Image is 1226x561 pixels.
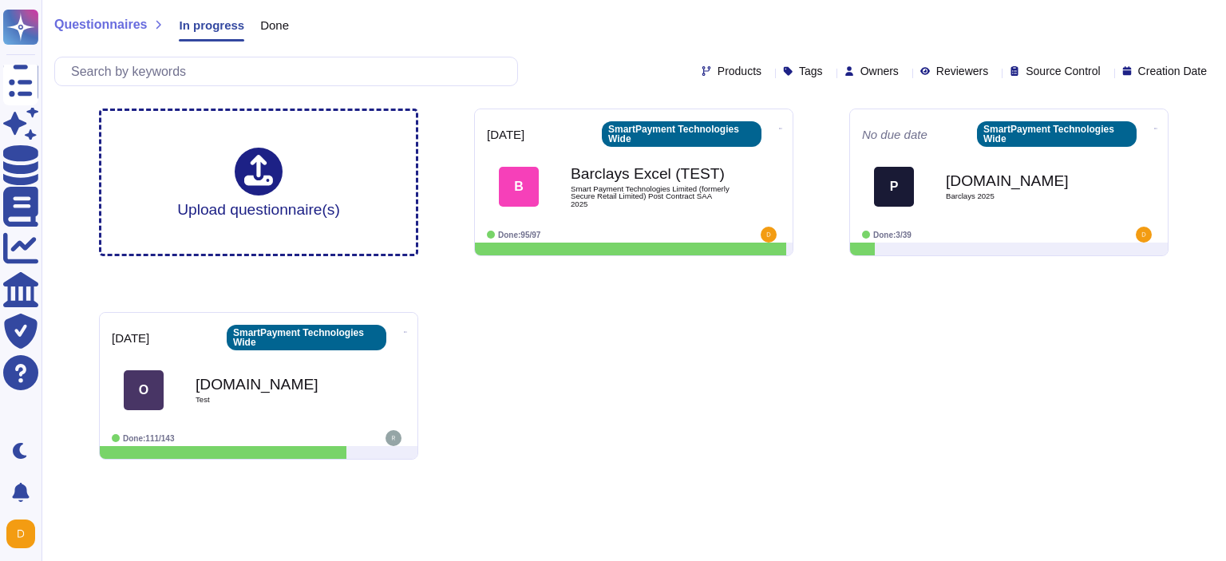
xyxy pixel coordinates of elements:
[179,19,244,31] span: In progress
[1026,65,1100,77] span: Source Control
[936,65,988,77] span: Reviewers
[177,148,340,217] div: Upload questionnaire(s)
[571,185,730,208] span: Smart Payment Technologies Limited (formerly Secure Retail Limited) Post Contract SAA 2025
[946,192,1105,200] span: Barclays 2025
[6,520,35,548] img: user
[260,19,289,31] span: Done
[196,396,355,404] span: Test
[123,434,175,443] span: Done: 111/143
[860,65,899,77] span: Owners
[862,128,927,140] span: No due date
[196,377,355,392] b: [DOMAIN_NAME]
[386,430,401,446] img: user
[874,167,914,207] div: P
[873,231,912,239] span: Done: 3/39
[112,332,149,344] span: [DATE]
[498,231,540,239] span: Done: 95/97
[602,121,761,147] div: SmartPayment Technologies Wide
[946,173,1105,188] b: [DOMAIN_NAME]
[124,370,164,410] div: O
[487,128,524,140] span: [DATE]
[799,65,823,77] span: Tags
[3,516,46,551] button: user
[761,227,777,243] img: user
[571,166,730,181] b: Barclays Excel (TEST)
[63,57,517,85] input: Search by keywords
[718,65,761,77] span: Products
[54,18,147,31] span: Questionnaires
[227,325,386,350] div: SmartPayment Technologies Wide
[1136,227,1152,243] img: user
[1138,65,1207,77] span: Creation Date
[977,121,1137,147] div: SmartPayment Technologies Wide
[499,167,539,207] div: B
